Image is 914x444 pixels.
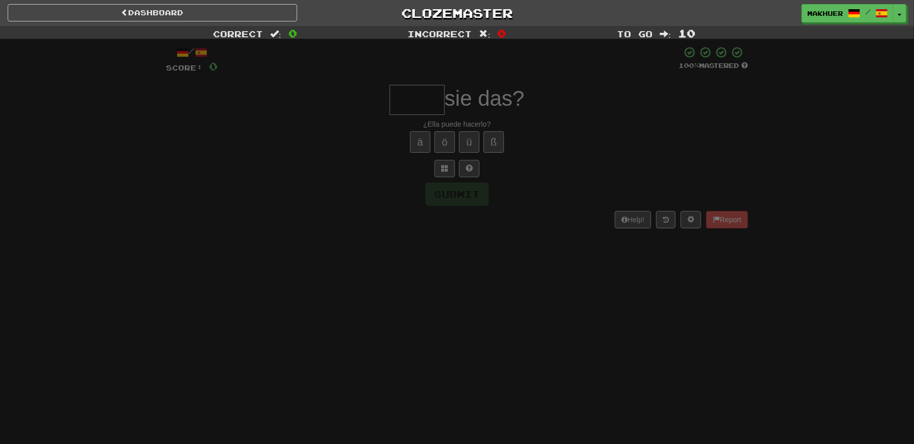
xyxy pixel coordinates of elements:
[408,29,472,39] span: Incorrect
[435,160,455,177] button: Switch sentence to multiple choice alt+p
[617,29,653,39] span: To go
[656,211,676,228] button: Round history (alt+y)
[484,131,504,153] button: ß
[679,61,748,71] div: Mastered
[678,27,695,39] span: 10
[807,9,843,18] span: makhuer
[802,4,894,22] a: makhuer /
[435,131,455,153] button: ö
[166,119,748,129] div: ¿Ella puede hacerlo?
[270,30,281,38] span: :
[288,27,297,39] span: 0
[410,131,430,153] button: ä
[459,160,479,177] button: Single letter hint - you only get 1 per sentence and score half the points! alt+h
[209,60,218,73] span: 0
[679,61,699,69] span: 100 %
[166,46,218,59] div: /
[615,211,651,228] button: Help!
[497,27,506,39] span: 0
[706,211,748,228] button: Report
[865,8,871,15] span: /
[660,30,671,38] span: :
[8,4,297,21] a: Dashboard
[312,4,602,22] a: Clozemaster
[445,86,524,110] span: sie das?
[459,131,479,153] button: ü
[166,63,203,72] span: Score:
[479,30,491,38] span: :
[213,29,263,39] span: Correct
[425,182,489,206] button: Submit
